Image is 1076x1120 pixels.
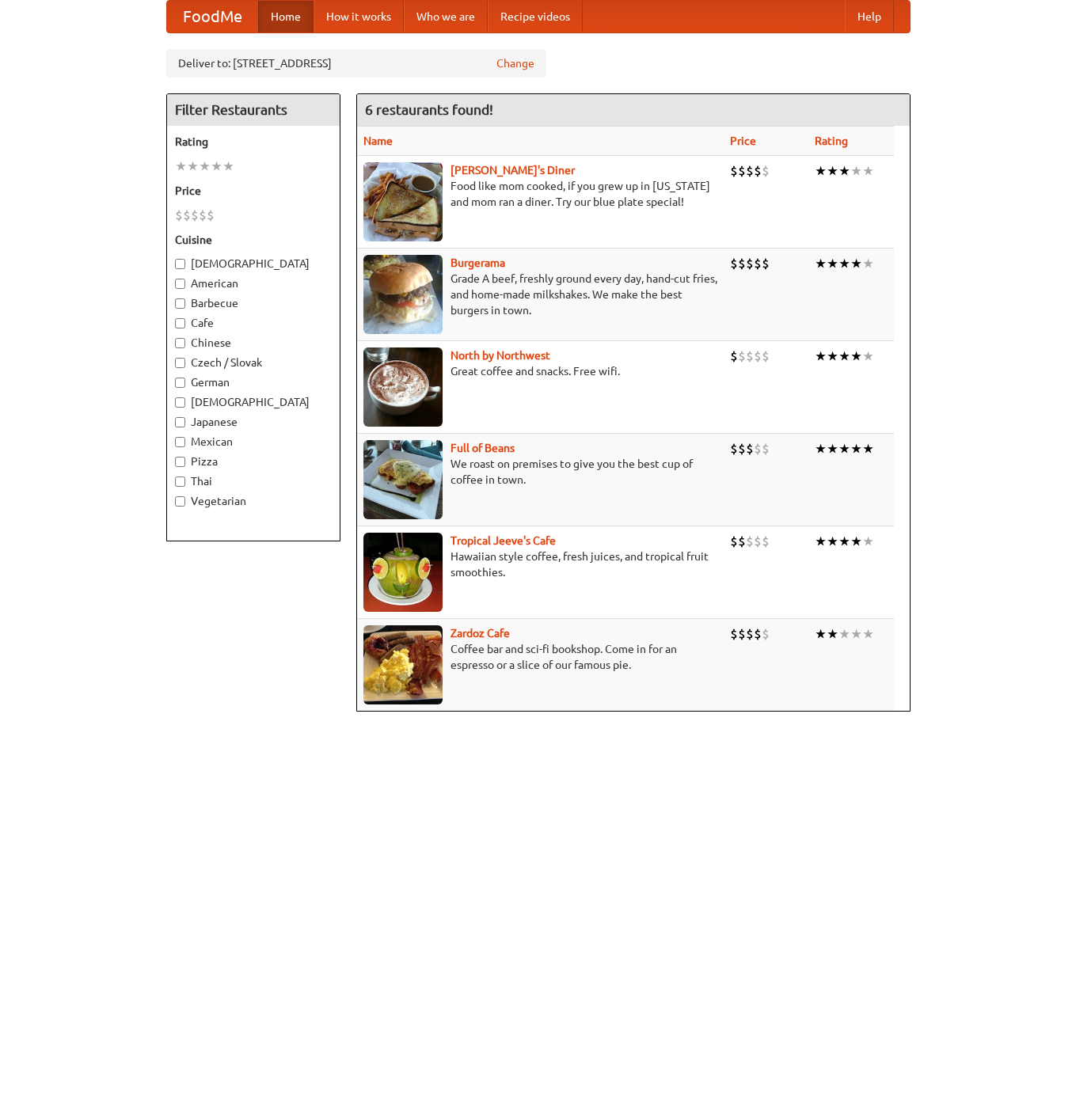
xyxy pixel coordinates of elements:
[838,440,850,457] li: ★
[738,440,746,457] li: $
[451,627,510,640] b: Zardoz Cafe
[363,363,717,379] p: Great coffee and snacks. Free wifi.
[730,533,738,550] li: $
[363,347,443,427] img: north.jpg
[451,442,515,454] a: Full of Beans
[827,625,838,643] li: ★
[175,355,332,370] label: Czech / Slovak
[746,255,754,272] li: $
[730,440,738,457] li: $
[175,335,332,351] label: Chinese
[815,162,827,180] li: ★
[175,358,185,368] input: Czech / Slovak
[762,440,770,457] li: $
[166,49,546,78] div: Deliver to: [STREET_ADDRESS]
[451,256,505,269] a: Burgerama
[187,158,199,175] li: ★
[862,255,874,272] li: ★
[363,549,717,580] p: Hawaiian style coffee, fresh juices, and tropical fruit smoothies.
[762,347,770,365] li: $
[175,298,185,309] input: Barbecue
[850,255,862,272] li: ★
[175,437,185,447] input: Mexican
[827,440,838,457] li: ★
[175,457,185,467] input: Pizza
[167,94,340,126] h4: Filter Restaurants
[222,158,234,175] li: ★
[175,232,332,248] h5: Cuisine
[738,625,746,643] li: $
[175,134,332,150] h5: Rating
[363,440,443,519] img: beans.jpg
[730,162,738,180] li: $
[738,533,746,550] li: $
[862,347,874,365] li: ★
[175,207,183,224] li: $
[175,476,185,487] input: Thai
[730,135,756,147] a: Price
[175,318,185,328] input: Cafe
[175,378,185,388] input: German
[363,533,443,612] img: jeeves.jpg
[175,295,332,311] label: Barbecue
[754,440,762,457] li: $
[850,625,862,643] li: ★
[827,347,838,365] li: ★
[363,625,443,704] img: zardoz.jpg
[862,533,874,550] li: ★
[451,534,556,547] b: Tropical Jeeve's Cafe
[363,641,717,673] p: Coffee bar and sci-fi bookshop. Come in for an espresso or a slice of our famous pie.
[730,347,738,365] li: $
[738,162,746,180] li: $
[363,178,717,210] p: Food like mom cooked, if you grew up in [US_STATE] and mom ran a diner. Try our blue plate special!
[815,135,848,147] a: Rating
[730,255,738,272] li: $
[746,162,754,180] li: $
[175,397,185,408] input: [DEMOGRAPHIC_DATA]
[815,347,827,365] li: ★
[363,271,717,318] p: Grade A beef, freshly ground every day, hand-cut fries, and home-made milkshakes. We make the bes...
[838,162,850,180] li: ★
[738,255,746,272] li: $
[850,533,862,550] li: ★
[738,347,746,365] li: $
[199,158,211,175] li: ★
[175,183,332,199] h5: Price
[850,162,862,180] li: ★
[175,434,332,450] label: Mexican
[363,162,443,241] img: sallys.jpg
[363,255,443,334] img: burgerama.jpg
[175,417,185,427] input: Japanese
[258,1,314,32] a: Home
[838,255,850,272] li: ★
[183,207,191,224] li: $
[175,496,185,507] input: Vegetarian
[175,473,332,489] label: Thai
[730,625,738,643] li: $
[746,347,754,365] li: $
[451,349,550,362] a: North by Northwest
[175,493,332,509] label: Vegetarian
[363,456,717,488] p: We roast on premises to give you the best cup of coffee in town.
[754,255,762,272] li: $
[404,1,488,32] a: Who we are
[815,533,827,550] li: ★
[754,625,762,643] li: $
[746,533,754,550] li: $
[850,347,862,365] li: ★
[175,259,185,269] input: [DEMOGRAPHIC_DATA]
[862,625,874,643] li: ★
[175,374,332,390] label: German
[762,533,770,550] li: $
[762,625,770,643] li: $
[838,625,850,643] li: ★
[175,394,332,410] label: [DEMOGRAPHIC_DATA]
[827,162,838,180] li: ★
[754,347,762,365] li: $
[815,440,827,457] li: ★
[838,347,850,365] li: ★
[754,162,762,180] li: $
[815,255,827,272] li: ★
[175,279,185,289] input: American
